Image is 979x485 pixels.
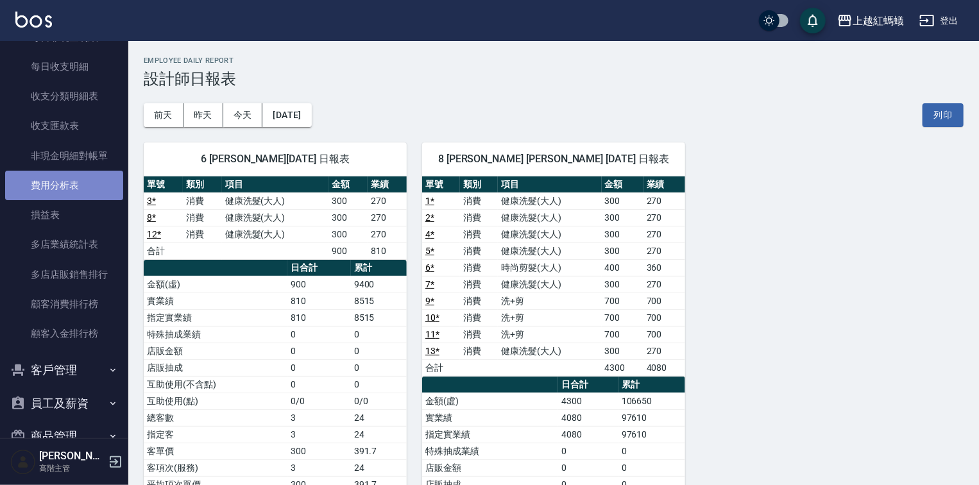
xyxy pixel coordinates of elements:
td: 0 [287,343,351,359]
td: 270 [643,242,685,259]
td: 消費 [460,242,498,259]
td: 洗+剪 [498,293,601,309]
td: 消費 [460,209,498,226]
div: 上越紅螞蟻 [853,13,904,29]
td: 270 [643,276,685,293]
td: 0 [618,459,685,476]
td: 0 [351,376,407,393]
td: 4080 [643,359,685,376]
td: 97610 [618,409,685,426]
td: 810 [287,293,351,309]
p: 高階主管 [39,463,105,474]
td: 0 [351,326,407,343]
button: 登出 [914,9,964,33]
td: 300 [602,276,643,293]
td: 客單價 [144,443,287,459]
button: [DATE] [262,103,311,127]
td: 700 [602,309,643,326]
th: 單號 [422,176,460,193]
th: 日合計 [558,377,618,393]
td: 4080 [558,409,618,426]
td: 391.7 [351,443,407,459]
button: 前天 [144,103,183,127]
td: 700 [602,293,643,309]
a: 顧客消費排行榜 [5,289,123,319]
th: 類別 [183,176,222,193]
td: 健康洗髮(大人) [498,192,601,209]
th: 累計 [351,260,407,277]
th: 金額 [602,176,643,193]
td: 洗+剪 [498,326,601,343]
td: 合計 [144,242,183,259]
td: 900 [287,276,351,293]
td: 3 [287,459,351,476]
td: 指定實業績 [422,426,558,443]
td: 金額(虛) [144,276,287,293]
td: 9400 [351,276,407,293]
td: 0 [618,443,685,459]
td: 0 [351,343,407,359]
td: 消費 [460,326,498,343]
a: 收支匯款表 [5,111,123,140]
button: 員工及薪資 [5,387,123,420]
td: 106650 [618,393,685,409]
td: 4080 [558,426,618,443]
td: 700 [643,309,685,326]
a: 每日收支明細 [5,52,123,81]
td: 270 [368,226,407,242]
span: 8 [PERSON_NAME] [PERSON_NAME] [DATE] 日報表 [438,153,670,166]
td: 300 [328,192,368,209]
th: 業績 [643,176,685,193]
td: 實業績 [422,409,558,426]
td: 健康洗髮(大人) [498,276,601,293]
td: 300 [602,209,643,226]
td: 健康洗髮(大人) [222,226,328,242]
td: 300 [328,209,368,226]
td: 店販金額 [144,343,287,359]
table: a dense table [422,176,685,377]
td: 消費 [183,226,222,242]
a: 顧客入金排行榜 [5,319,123,348]
td: 0 [287,326,351,343]
td: 消費 [460,276,498,293]
td: 8515 [351,293,407,309]
td: 店販抽成 [144,359,287,376]
td: 時尚剪髮(大人) [498,259,601,276]
th: 項目 [498,176,601,193]
th: 單號 [144,176,183,193]
td: 消費 [460,309,498,326]
a: 多店店販銷售排行 [5,260,123,289]
td: 24 [351,409,407,426]
td: 270 [643,209,685,226]
td: 300 [602,343,643,359]
td: 400 [602,259,643,276]
td: 24 [351,459,407,476]
img: Person [10,449,36,475]
td: 0 [558,443,618,459]
h5: [PERSON_NAME] [39,450,105,463]
td: 0 [558,459,618,476]
td: 700 [643,326,685,343]
td: 810 [287,309,351,326]
td: 總客數 [144,409,287,426]
td: 0 [287,376,351,393]
td: 健康洗髮(大人) [222,209,328,226]
td: 4300 [602,359,643,376]
td: 270 [643,192,685,209]
td: 健康洗髮(大人) [498,226,601,242]
td: 指定客 [144,426,287,443]
a: 費用分析表 [5,171,123,200]
td: 8515 [351,309,407,326]
td: 互助使用(點) [144,393,287,409]
td: 270 [368,209,407,226]
th: 類別 [460,176,498,193]
td: 消費 [460,259,498,276]
th: 業績 [368,176,407,193]
td: 300 [602,242,643,259]
td: 互助使用(不含點) [144,376,287,393]
td: 24 [351,426,407,443]
th: 累計 [618,377,685,393]
td: 消費 [460,293,498,309]
img: Logo [15,12,52,28]
h2: Employee Daily Report [144,56,964,65]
